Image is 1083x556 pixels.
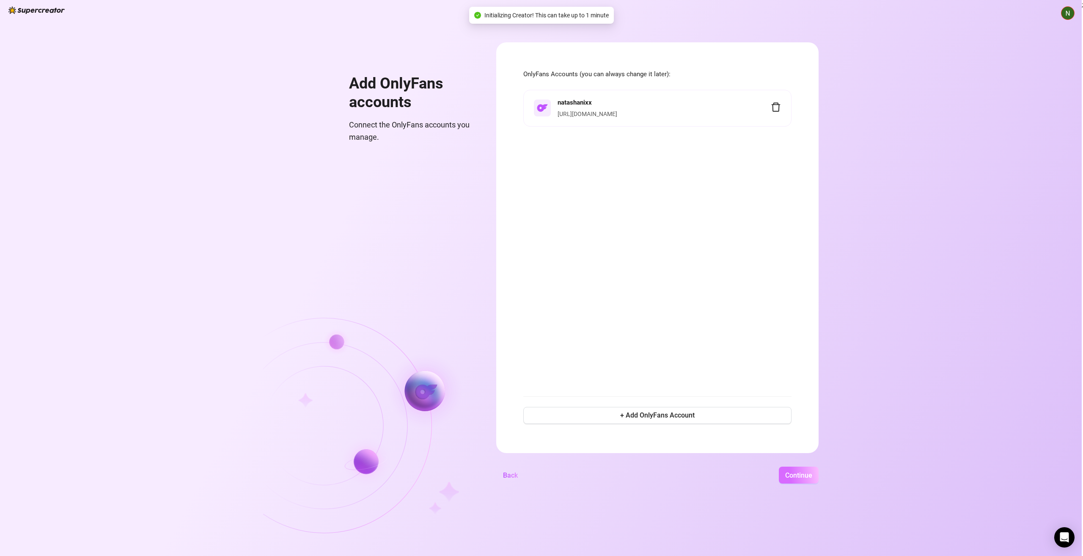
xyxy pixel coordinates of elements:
img: logo [8,6,65,14]
span: delete [771,102,781,112]
img: ACg8ocKcdGytzb9hfLLf7mydTyJQVr0J_zUc4PF-vl-lRVDy-bfefw=s96-c [1061,7,1074,19]
span: check-circle [474,12,481,19]
span: Continue [785,471,812,479]
span: OnlyFans Accounts (you can always change it later): [523,69,792,80]
span: + Add OnlyFans Account [620,411,695,419]
span: Initializing Creator! This can take up to 1 minute [484,11,609,20]
strong: natashanixx [558,99,592,106]
button: Back [496,467,525,484]
a: [URL][DOMAIN_NAME] [558,111,617,117]
div: Open Intercom Messenger [1054,527,1075,548]
span: Back [503,471,518,479]
button: + Add OnlyFans Account [523,407,792,424]
h1: Add OnlyFans accounts [349,75,476,111]
button: Continue [779,467,819,484]
span: Connect the OnlyFans accounts you manage. [349,119,476,143]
